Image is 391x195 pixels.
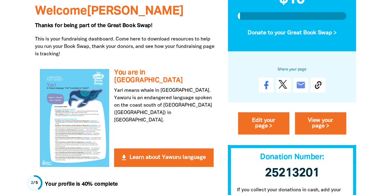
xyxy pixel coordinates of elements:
[238,66,346,73] h6: Share your page
[238,112,289,135] a: Edit your page >
[31,180,38,186] div: / 5
[114,148,213,167] button: get_app Learn about Yawuru language
[114,69,213,84] h3: You are in [GEOGRAPHIC_DATA]
[35,36,219,58] p: This is your fundraising dashboard. Come here to download resources to help you run your Book Swa...
[311,78,325,93] button: Copy Link
[260,154,324,161] span: Donation Number:
[265,168,319,179] span: 25213201
[31,181,33,184] span: 2
[259,78,274,93] a: Share
[35,6,184,17] span: Welcome [PERSON_NAME]
[295,112,346,135] a: View your page >
[293,78,308,93] a: email
[120,154,128,161] i: get_app
[45,182,118,187] strong: Your profile is 40% complete
[35,23,152,28] span: Thanks for being part of the Great Book Swap!
[296,80,306,90] i: email
[40,69,109,167] img: You are in Yari house
[238,25,346,41] button: Donate to your Great Book Swap >
[276,78,291,93] a: Post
